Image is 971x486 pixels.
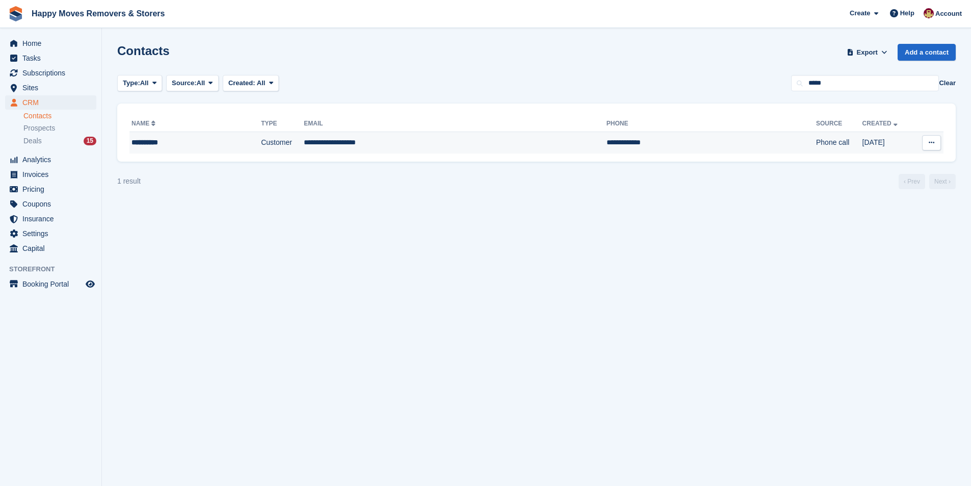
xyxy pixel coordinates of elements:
[816,116,862,132] th: Source
[898,44,956,61] a: Add a contact
[22,152,84,167] span: Analytics
[84,137,96,145] div: 15
[5,36,96,50] a: menu
[900,8,914,18] span: Help
[22,81,84,95] span: Sites
[22,182,84,196] span: Pricing
[5,197,96,211] a: menu
[140,78,149,88] span: All
[22,36,84,50] span: Home
[23,111,96,121] a: Contacts
[935,9,962,19] span: Account
[5,95,96,110] a: menu
[5,212,96,226] a: menu
[22,226,84,241] span: Settings
[857,47,878,58] span: Export
[84,278,96,290] a: Preview store
[22,197,84,211] span: Coupons
[117,75,162,92] button: Type: All
[23,123,96,134] a: Prospects
[862,132,914,154] td: [DATE]
[862,120,900,127] a: Created
[23,123,55,133] span: Prospects
[261,132,304,154] td: Customer
[22,277,84,291] span: Booking Portal
[22,167,84,182] span: Invoices
[5,81,96,95] a: menu
[897,174,958,189] nav: Page
[28,5,169,22] a: Happy Moves Removers & Storers
[166,75,219,92] button: Source: All
[22,51,84,65] span: Tasks
[22,241,84,255] span: Capital
[5,241,96,255] a: menu
[228,79,255,87] span: Created:
[5,152,96,167] a: menu
[924,8,934,18] img: Steven Fry
[223,75,279,92] button: Created: All
[5,277,96,291] a: menu
[5,182,96,196] a: menu
[22,212,84,226] span: Insurance
[22,66,84,80] span: Subscriptions
[23,136,42,146] span: Deals
[304,116,607,132] th: Email
[197,78,205,88] span: All
[5,167,96,182] a: menu
[607,116,816,132] th: Phone
[899,174,925,189] a: Previous
[23,136,96,146] a: Deals 15
[850,8,870,18] span: Create
[8,6,23,21] img: stora-icon-8386f47178a22dfd0bd8f6a31ec36ba5ce8667c1dd55bd0f319d3a0aa187defe.svg
[261,116,304,132] th: Type
[845,44,889,61] button: Export
[5,226,96,241] a: menu
[132,120,158,127] a: Name
[257,79,266,87] span: All
[117,176,141,187] div: 1 result
[5,66,96,80] a: menu
[939,78,956,88] button: Clear
[22,95,84,110] span: CRM
[117,44,170,58] h1: Contacts
[816,132,862,154] td: Phone call
[5,51,96,65] a: menu
[172,78,196,88] span: Source:
[9,264,101,274] span: Storefront
[929,174,956,189] a: Next
[123,78,140,88] span: Type:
